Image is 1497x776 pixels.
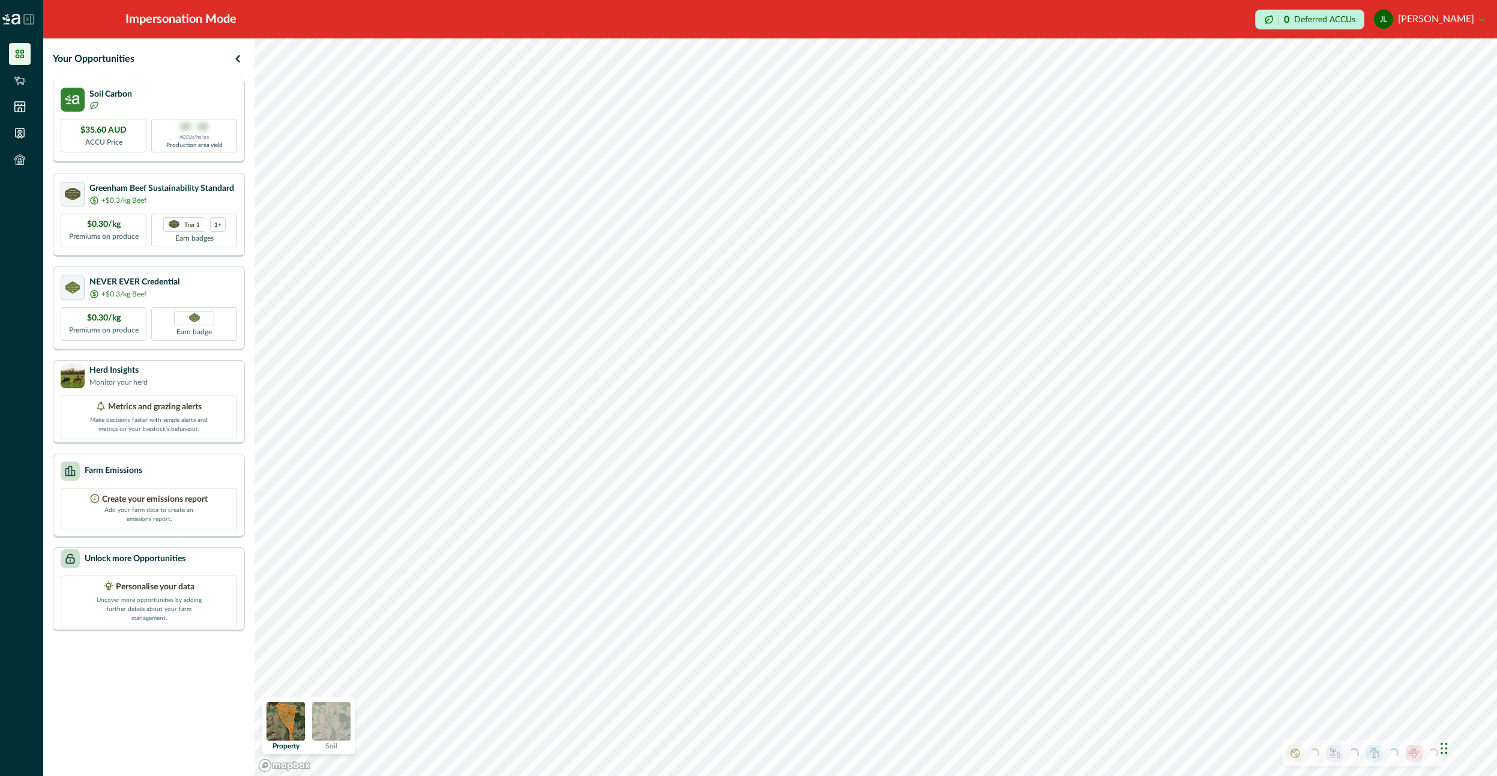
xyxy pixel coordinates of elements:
[179,134,209,141] p: ACCUs/ha/pa
[85,465,142,477] p: Farm Emissions
[214,220,221,228] p: 1+
[175,232,214,244] p: Earn badges
[89,377,148,388] p: Monitor your herd
[89,182,234,195] p: Greenham Beef Sustainability Standard
[101,195,146,206] p: +$0.3/kg Beef
[89,88,132,101] p: Soil Carbon
[2,14,20,25] img: Logo
[273,742,300,750] p: Property
[69,325,139,335] p: Premiums on produce
[125,10,236,28] div: Impersonation Mode
[87,312,121,325] p: $0.30/kg
[181,121,208,134] p: 00 - 00
[87,218,121,231] p: $0.30/kg
[65,188,80,200] img: certification logo
[104,506,194,524] p: Add your farm data to create an emissions report.
[267,702,305,741] img: property preview
[89,276,179,289] p: NEVER EVER Credential
[65,281,80,293] img: certification logo
[85,553,185,565] p: Unlock more Opportunities
[325,742,337,750] p: Soil
[169,220,179,229] img: certification logo
[1294,15,1355,24] p: Deferred ACCUs
[258,759,311,772] a: Mapbox logo
[89,594,209,623] p: Uncover more opportunities by adding further details about your farm management.
[189,313,200,322] img: Greenham NEVER EVER certification badge
[176,325,212,337] p: Earn badge
[166,141,223,150] p: Production area yield
[89,364,148,377] p: Herd Insights
[1374,5,1485,34] button: Jean Liebenberg[PERSON_NAME]
[1437,718,1497,776] iframe: Chat Widget
[312,702,351,741] img: soil preview
[89,414,209,434] p: Make decisions faster with simple alerts and metrics on your livestock’s behaviour.
[108,401,202,414] p: Metrics and grazing alerts
[1441,730,1448,766] div: Drag
[101,289,146,299] p: +$0.3/kg Beef
[116,581,194,594] p: Personalise your data
[1284,15,1289,25] p: 0
[80,124,127,137] p: $35.60 AUD
[53,52,134,66] p: Your Opportunities
[184,220,200,228] p: Tier 1
[85,137,122,148] p: ACCU Price
[102,493,208,506] p: Create your emissions report
[69,231,139,242] p: Premiums on produce
[210,217,226,232] div: more credentials avaialble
